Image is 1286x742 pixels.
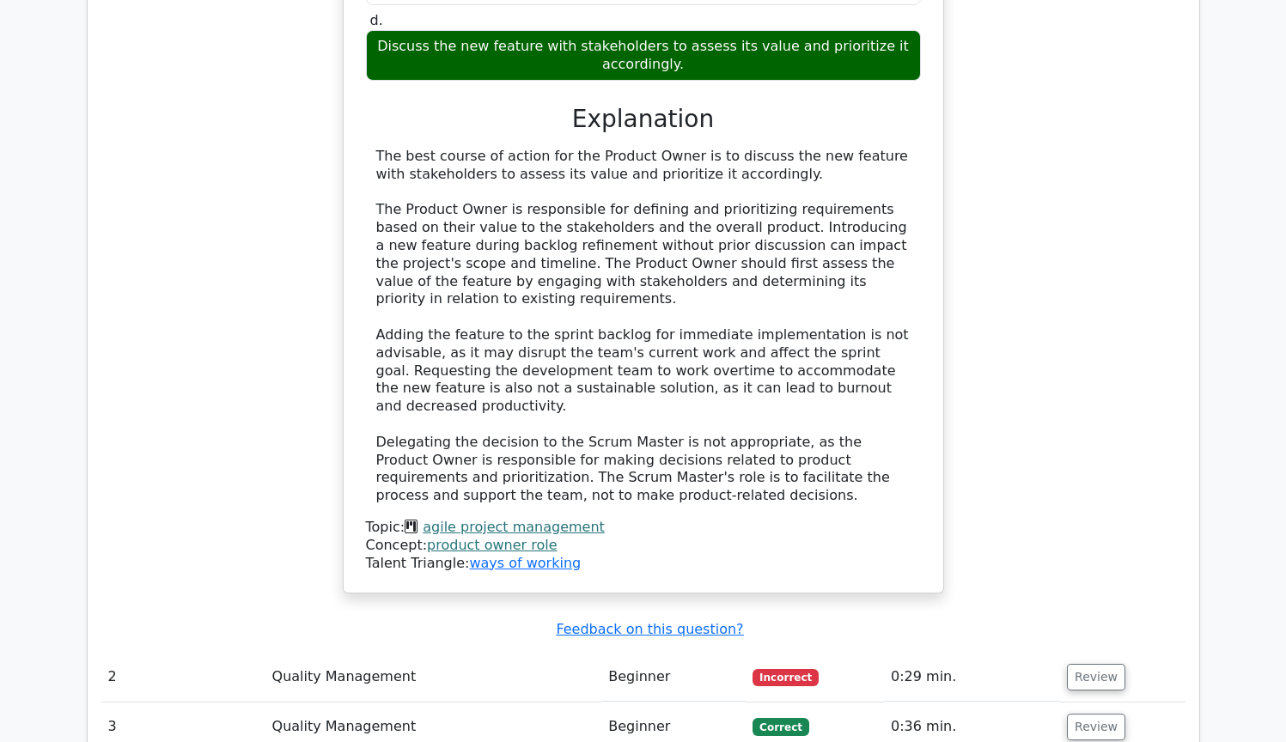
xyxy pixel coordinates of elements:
div: Topic: [366,519,921,537]
td: Quality Management [265,653,602,702]
a: agile project management [423,519,605,535]
div: Talent Triangle: [366,519,921,572]
td: Beginner [601,653,746,702]
a: ways of working [469,555,581,571]
td: 0:29 min. [884,653,1060,702]
span: Incorrect [753,669,819,686]
div: Concept: [366,537,921,555]
a: product owner role [427,537,557,553]
span: d. [370,12,383,28]
button: Review [1067,714,1125,740]
a: Feedback on this question? [556,621,743,637]
div: Discuss the new feature with stakeholders to assess its value and prioritize it accordingly. [366,30,921,82]
button: Review [1067,664,1125,690]
h3: Explanation [376,105,911,134]
span: Correct [753,718,808,735]
div: The best course of action for the Product Owner is to discuss the new feature with stakeholders t... [376,148,911,505]
td: 2 [101,653,265,702]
